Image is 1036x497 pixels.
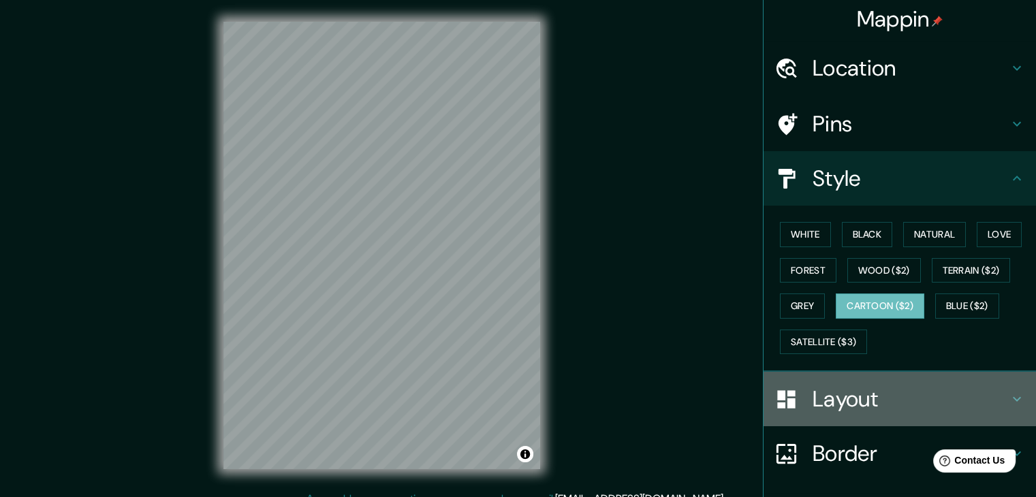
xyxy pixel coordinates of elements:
button: Satellite ($3) [780,330,867,355]
h4: Style [813,165,1009,192]
button: Terrain ($2) [932,258,1011,283]
button: Black [842,222,893,247]
div: Border [764,426,1036,481]
button: Blue ($2) [935,293,999,319]
iframe: Help widget launcher [915,444,1021,482]
button: Grey [780,293,825,319]
button: Natural [903,222,966,247]
button: Cartoon ($2) [836,293,924,319]
button: Wood ($2) [847,258,921,283]
h4: Border [813,440,1009,467]
h4: Layout [813,385,1009,413]
button: Toggle attribution [517,446,533,462]
button: Forest [780,258,836,283]
h4: Mappin [857,5,943,33]
h4: Pins [813,110,1009,138]
img: pin-icon.png [932,16,943,27]
button: Love [977,222,1022,247]
button: White [780,222,831,247]
div: Location [764,41,1036,95]
div: Layout [764,372,1036,426]
div: Pins [764,97,1036,151]
h4: Location [813,54,1009,82]
div: Style [764,151,1036,206]
canvas: Map [223,22,540,469]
